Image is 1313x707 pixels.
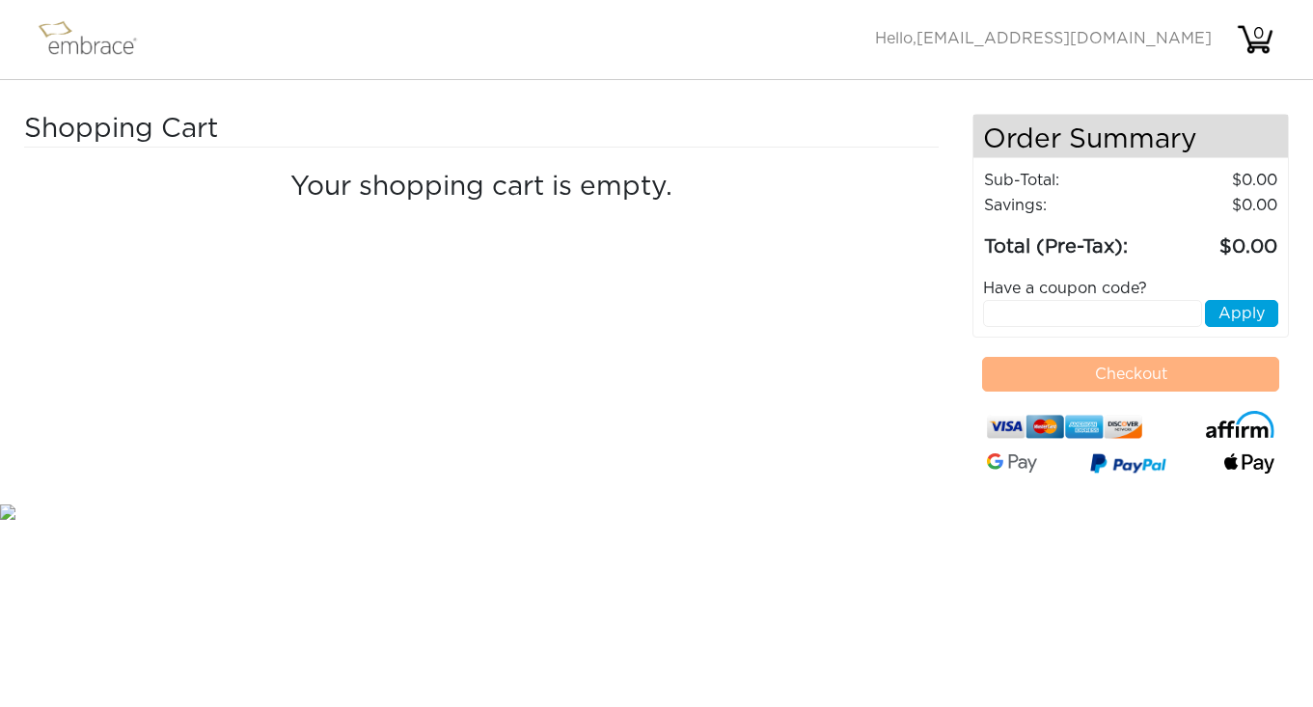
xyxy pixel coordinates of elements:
[987,453,1037,473] img: Google-Pay-Logo.svg
[1224,453,1274,474] img: fullApplePay.png
[34,15,159,64] img: logo.png
[1145,168,1278,193] td: 0.00
[39,172,924,204] h4: Your shopping cart is empty.
[1205,300,1278,327] button: Apply
[1090,449,1166,481] img: paypal-v3.png
[969,277,1293,300] div: Have a coupon code?
[1206,411,1274,438] img: affirm-logo.svg
[875,31,1212,46] span: Hello,
[1236,31,1274,46] a: 0
[916,31,1212,46] span: [EMAIL_ADDRESS][DOMAIN_NAME]
[1145,193,1278,218] td: 0.00
[987,411,1142,443] img: credit-cards.png
[1236,20,1274,59] img: cart
[983,218,1145,262] td: Total (Pre-Tax):
[1239,22,1277,45] div: 0
[24,114,391,147] h3: Shopping Cart
[983,168,1145,193] td: Sub-Total:
[1145,218,1278,262] td: 0.00
[973,115,1288,158] h4: Order Summary
[983,193,1145,218] td: Savings :
[982,357,1279,392] button: Checkout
